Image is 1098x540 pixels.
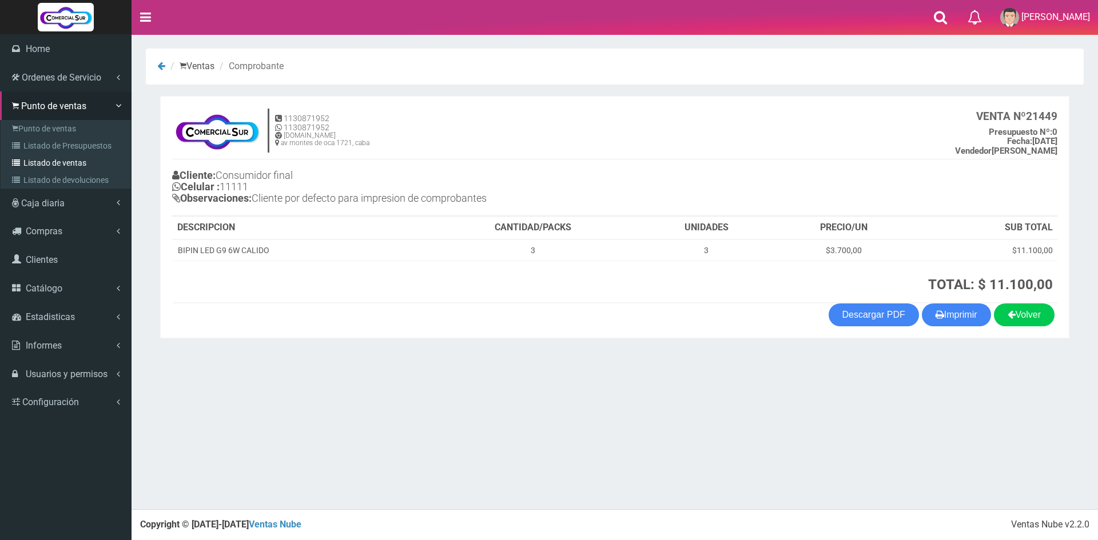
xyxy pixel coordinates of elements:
span: [PERSON_NAME] [1021,11,1090,22]
h4: Consumidor final 11111 Cliente por defecto para impresion de comprobantes [172,167,615,209]
h5: 1130871952 1130871952 [275,114,369,132]
th: PRECIO/UN [773,217,914,239]
a: Descargar PDF [829,303,919,326]
a: Ventas Nube [249,519,301,530]
span: Ordenes de Servicio [22,72,101,83]
a: Volver [994,303,1055,326]
span: Informes [26,340,62,351]
span: Configuración [22,397,79,407]
h6: [DOMAIN_NAME] av montes de oca 1721, caba [275,132,369,147]
b: Cliente: [172,169,216,181]
span: Home [26,43,50,54]
th: CANTIDAD/PACKS [425,217,640,239]
strong: TOTAL: $ 11.100,00 [928,277,1053,293]
b: Celular : [172,181,220,193]
strong: VENTA Nº [976,110,1026,123]
td: $11.100,00 [914,239,1057,261]
strong: Fecha: [1007,136,1032,146]
li: Comprobante [217,60,284,73]
strong: Copyright © [DATE]-[DATE] [140,519,301,530]
td: 3 [425,239,640,261]
th: UNIDADES [640,217,773,239]
div: Ventas Nube v2.2.0 [1011,518,1089,531]
span: Catálogo [26,283,62,294]
b: 0 [989,127,1057,137]
span: Estadisticas [26,311,75,322]
span: Clientes [26,254,58,265]
a: Listado de ventas [3,154,131,171]
td: $3.700,00 [773,239,914,261]
b: Observaciones: [172,192,252,204]
span: Punto de ventas [21,101,86,111]
span: Usuarios y permisos [26,369,108,379]
th: DESCRIPCION [173,217,425,239]
td: BIPIN LED G9 6W CALIDO [173,239,425,261]
strong: Vendedor [955,146,992,156]
img: f695dc5f3a855ddc19300c990e0c55a2.jpg [172,108,262,154]
th: SUB TOTAL [914,217,1057,239]
a: Listado de Presupuestos [3,137,131,154]
b: [PERSON_NAME] [955,146,1057,156]
button: Imprimir [922,303,991,326]
img: User Image [1000,8,1019,27]
a: Punto de ventas [3,120,131,137]
img: Logo grande [38,3,94,31]
a: Listado de devoluciones [3,171,131,189]
td: 3 [640,239,773,261]
b: [DATE] [1007,136,1057,146]
span: Compras [26,226,62,237]
li: Ventas [168,60,214,73]
span: Caja diaria [21,198,65,209]
strong: Presupuesto Nº: [989,127,1052,137]
b: 21449 [976,110,1057,123]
